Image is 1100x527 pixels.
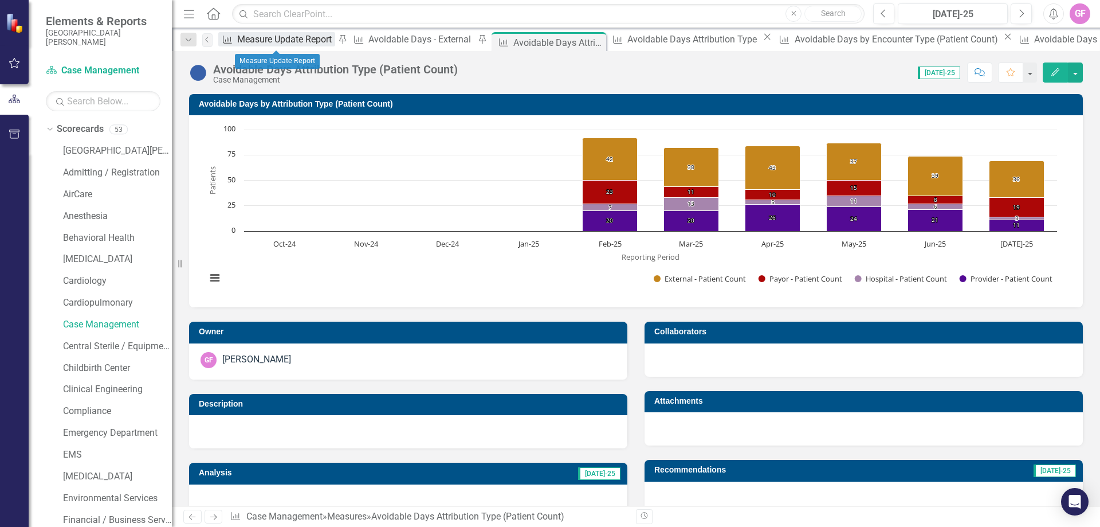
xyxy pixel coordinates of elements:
a: Clinical Engineering [63,383,172,396]
g: External - Patient Count, bar series 1 of 4 with 10 bars. [285,138,1044,198]
path: May-25, 24. Provider - Patient Count. [827,207,882,232]
text: 19 [1013,203,1020,211]
text: 10 [769,190,776,198]
text: 11 [687,188,694,196]
text: Nov-24 [354,239,379,249]
span: [DATE]-25 [578,467,620,480]
text: Feb-25 [599,239,622,249]
a: Scorecards [57,123,104,136]
text: Jan-25 [517,239,539,249]
div: » » [230,510,627,524]
text: Jun-25 [924,239,946,249]
span: [DATE]-25 [918,67,960,79]
h3: Recommendations [654,466,917,474]
path: Mar-25, 38. External - Patient Count. [664,148,719,187]
h3: Collaborators [654,327,1077,336]
a: Avoidable Days Attribution Type [608,32,760,46]
a: Case Management [63,318,172,331]
text: 23 [606,188,613,196]
a: [MEDICAL_DATA] [63,253,172,266]
path: May-25, 37. External - Patient Count. [827,143,882,181]
text: 24 [850,214,857,222]
button: View chart menu, Chart [207,270,223,286]
g: Payor - Patient Count, bar series 2 of 4 with 10 bars. [285,181,1044,217]
a: Central Sterile / Equipment Distribution [63,340,172,353]
text: 42 [606,155,613,163]
a: Cardiology [63,275,172,288]
button: Show Provider - Patient Count [960,274,1052,284]
text: 5 [771,198,775,206]
button: Show Payor - Patient Count [759,274,842,284]
text: 26 [769,213,776,221]
a: Emergency Department [63,427,172,440]
div: Avoidable Days by Encounter Type (Patient Count) [795,32,1001,46]
div: 53 [109,124,128,134]
text: 43 [769,163,776,171]
div: Case Management [213,76,458,84]
a: Behavioral Health [63,232,172,245]
path: Apr-25, 10. Payor - Patient Count. [745,190,800,200]
a: Admitting / Registration [63,166,172,179]
div: Avoidable Days Attribution Type (Patient Count) [513,36,603,50]
text: 3 [1015,214,1019,222]
path: Jun-25, 8. Payor - Patient Count. [908,196,963,204]
text: Patients [207,166,218,194]
text: 11 [1013,221,1020,229]
path: Jul-25, 19. Payor - Patient Count. [989,198,1044,217]
div: Avoidable Days Attribution Type (Patient Count) [213,63,458,76]
text: 39 [932,171,938,179]
path: Apr-25, 26. Provider - Patient Count. [745,205,800,232]
text: May-25 [842,239,866,249]
span: Search [821,9,846,18]
text: 8 [934,196,937,204]
text: 50 [227,174,235,185]
text: 75 [227,149,235,159]
path: Feb-25, 42. External - Patient Count. [583,138,638,181]
div: Avoidable Days Attribution Type (Patient Count) [371,511,564,522]
text: 13 [687,200,694,208]
a: Measure Update Report [218,32,335,46]
path: Feb-25, 23. Payor - Patient Count. [583,181,638,204]
div: GF [201,352,217,368]
path: Apr-25, 43. External - Patient Count. [745,146,800,190]
path: Jul-25, 36. External - Patient Count. [989,161,1044,198]
a: EMS [63,448,172,462]
g: Hospital - Patient Count, bar series 3 of 4 with 10 bars. [285,196,1044,220]
text: 25 [227,200,235,210]
div: Open Intercom Messenger [1061,488,1089,516]
a: Cardiopulmonary [63,296,172,310]
path: Jun-25, 21. Provider - Patient Count. [908,210,963,232]
input: Search Below... [46,91,160,111]
text: 100 [223,123,235,134]
text: 20 [687,216,694,224]
h3: Attachments [654,397,1077,405]
text: 36 [1013,175,1020,183]
div: Avoidable Days - External [368,32,474,46]
button: GF [1070,3,1090,24]
h3: Analysis [199,469,381,477]
input: Search ClearPoint... [232,4,865,24]
a: Anesthesia [63,210,172,223]
button: [DATE]-25 [898,3,1008,24]
img: ClearPoint Strategy [5,12,26,33]
text: Dec-24 [436,239,459,249]
text: 38 [687,163,694,171]
path: Jun-25, 39. External - Patient Count. [908,157,963,196]
text: Mar-25 [679,239,703,249]
h3: Owner [199,327,622,336]
text: Apr-25 [761,239,784,249]
path: Mar-25, 13. Hospital - Patient Count. [664,198,719,211]
path: May-25, 11. Hospital - Patient Count. [827,196,882,207]
path: Feb-25, 20. Provider - Patient Count. [583,211,638,232]
path: Jul-25, 3. Hospital - Patient Count. [989,217,1044,220]
text: 7 [608,203,612,211]
path: Jun-25, 6. Hospital - Patient Count. [908,204,963,210]
a: Financial / Business Services [63,514,172,527]
g: Provider - Patient Count, bar series 4 of 4 with 10 bars. [285,205,1044,232]
a: [MEDICAL_DATA] [63,470,172,483]
text: 20 [606,216,613,224]
div: Avoidable Days Attribution Type [627,32,760,46]
a: Avoidable Days - External [349,32,474,46]
text: 6 [934,202,937,210]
